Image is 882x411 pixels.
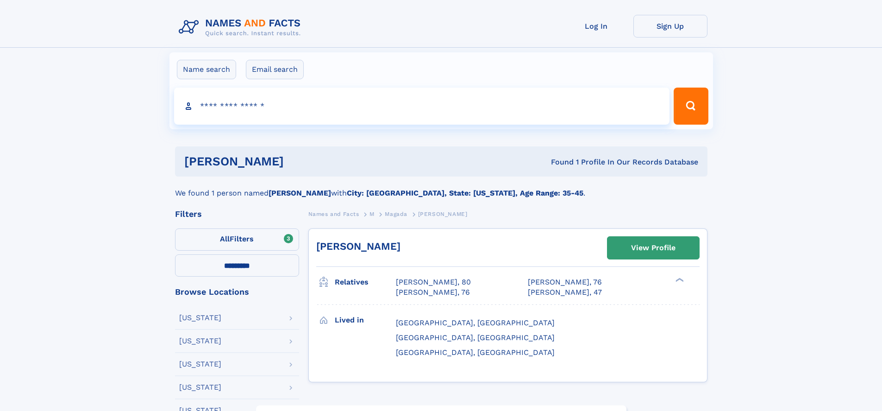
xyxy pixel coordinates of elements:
[179,314,221,322] div: [US_STATE]
[179,360,221,368] div: [US_STATE]
[308,208,359,220] a: Names and Facts
[633,15,707,38] a: Sign Up
[246,60,304,79] label: Email search
[396,333,555,342] span: [GEOGRAPHIC_DATA], [GEOGRAPHIC_DATA]
[396,318,555,327] span: [GEOGRAPHIC_DATA], [GEOGRAPHIC_DATA]
[175,210,299,218] div: Filters
[269,189,331,197] b: [PERSON_NAME]
[385,208,407,220] a: Magada
[396,287,470,297] a: [PERSON_NAME], 76
[347,189,583,197] b: City: [GEOGRAPHIC_DATA], State: [US_STATE], Age Range: 35-45
[335,274,396,290] h3: Relatives
[179,337,221,345] div: [US_STATE]
[175,15,308,40] img: Logo Names and Facts
[184,156,418,167] h1: [PERSON_NAME]
[396,277,471,287] a: [PERSON_NAME], 80
[528,287,602,297] a: [PERSON_NAME], 47
[528,277,602,287] a: [PERSON_NAME], 76
[385,211,407,217] span: Magada
[673,277,684,283] div: ❯
[175,228,299,251] label: Filters
[607,237,699,259] a: View Profile
[674,88,708,125] button: Search Button
[335,312,396,328] h3: Lived in
[220,234,230,243] span: All
[418,211,468,217] span: [PERSON_NAME]
[396,348,555,357] span: [GEOGRAPHIC_DATA], [GEOGRAPHIC_DATA]
[559,15,633,38] a: Log In
[177,60,236,79] label: Name search
[417,157,698,167] div: Found 1 Profile In Our Records Database
[175,177,707,199] div: We found 1 person named with .
[631,237,676,259] div: View Profile
[369,208,375,220] a: M
[179,384,221,391] div: [US_STATE]
[369,211,375,217] span: M
[174,88,670,125] input: search input
[316,240,400,252] a: [PERSON_NAME]
[175,288,299,296] div: Browse Locations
